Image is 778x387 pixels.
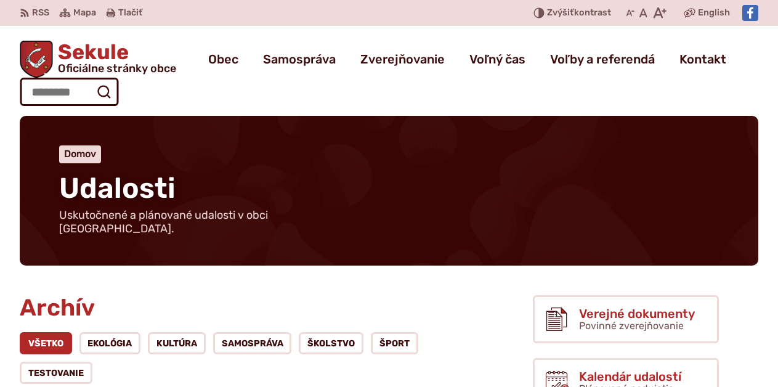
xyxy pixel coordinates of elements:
span: Verejné dokumenty [579,307,695,320]
a: Voľby a referendá [550,42,655,76]
span: Oficiálne stránky obce [58,63,176,74]
a: Domov [64,148,96,160]
span: RSS [32,6,49,20]
a: ŠKOLSTVO [299,332,363,354]
img: Prejsť na Facebook stránku [742,5,758,21]
a: Logo Sekule, prejsť na domovskú stránku. [20,41,176,78]
a: Samospráva [213,332,292,354]
a: Voľný čas [469,42,525,76]
span: Udalosti [59,171,176,205]
a: Kontakt [679,42,726,76]
a: Samospráva [263,42,336,76]
a: Všetko [20,332,72,354]
h2: Archív [20,295,493,321]
span: Kalendár udalostí [579,370,681,383]
span: Povinné zverejňovanie [579,320,684,332]
a: Verejné dokumenty Povinné zverejňovanie [533,295,719,343]
img: Prejsť na domovskú stránku [20,41,53,78]
span: kontrast [547,8,611,18]
a: English [695,6,732,20]
span: Tlačiť [118,8,142,18]
a: Testovanie [20,362,92,384]
a: Zverejňovanie [360,42,445,76]
a: Ekológia [79,332,141,354]
span: English [698,6,730,20]
a: Obec [208,42,238,76]
span: Mapa [73,6,96,20]
p: Uskutočnené a plánované udalosti v obci [GEOGRAPHIC_DATA]. [59,209,355,235]
span: Zvýšiť [547,7,574,18]
a: Šport [371,332,418,354]
a: Kultúra [148,332,206,354]
span: Sekule [53,42,176,74]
